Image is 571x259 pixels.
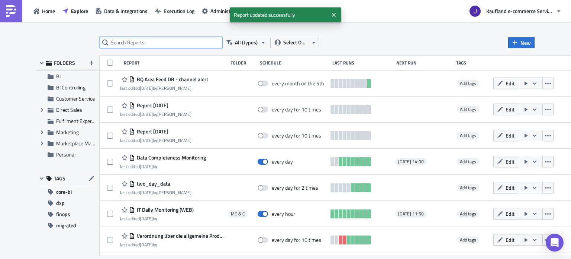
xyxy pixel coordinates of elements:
button: Execution Log [151,5,198,17]
span: Kaufland e-commerce Services GmbH & Co. KG [486,7,553,15]
div: every day for 10 times [272,132,321,139]
span: IT Daily Monitoring (WEB) [135,206,194,213]
span: Add tags [460,132,476,139]
button: Edit [493,208,518,219]
button: Close [328,9,339,20]
span: Marketing [56,128,79,136]
span: Explore [71,7,88,15]
span: Administration [210,7,243,15]
button: Edit [493,104,518,115]
button: Edit [493,182,518,193]
span: Report 2025-09-10 [135,128,168,135]
span: Select Owner [283,38,308,47]
span: core-bi [56,186,72,198]
span: Add tags [460,80,476,87]
img: Avatar [469,5,481,18]
span: All (types) [235,38,258,47]
div: every month on the 5th [272,80,324,87]
img: PushMetrics [5,5,17,17]
span: Edit [506,105,514,113]
div: last edited by [120,216,194,221]
span: Add tags [457,184,479,192]
span: Add tags [460,106,476,113]
span: BQ Area Feed DB - channel alert [135,76,208,83]
span: Direct Sales [56,106,82,114]
button: Edit [493,130,518,141]
button: Select Owner [271,37,319,48]
time: 2025-09-10T10:53:41Z [140,137,153,144]
div: Tags [456,60,490,66]
div: Next Run [396,60,452,66]
span: Data Completeness Monitoring [135,154,206,161]
div: Report [124,60,227,66]
span: Report updated successfully [230,7,328,22]
div: Schedule [260,60,329,66]
span: Personal [56,151,75,158]
span: New [520,39,531,47]
button: Home [30,5,59,17]
span: Add tags [457,210,479,218]
span: BI [56,72,61,80]
time: 2025-09-04T13:24:57Z [140,241,153,248]
span: Add tags [460,184,476,191]
span: BI Controlling [56,83,86,91]
time: 2025-09-10T11:07:57Z [140,111,153,118]
button: Explore [59,5,92,17]
span: two_day_data [135,180,170,187]
button: migrated [36,220,98,231]
button: Data & Integrations [92,5,151,17]
time: 2025-09-09T12:46:02Z [140,215,153,222]
button: Edit [493,78,518,89]
time: 2025-09-03T17:09:23Z [140,189,153,196]
span: Add tags [457,158,479,165]
span: [DATE] 14:00 [398,159,424,165]
span: Edit [506,79,514,87]
span: Add tags [457,106,479,113]
button: All (types) [222,37,271,48]
span: Execution Log [164,7,194,15]
div: Folder [230,60,256,66]
div: every day for 10 times [272,237,321,243]
div: last edited by [PERSON_NAME] [120,190,191,195]
span: Add tags [457,236,479,244]
span: Report 2025-09-10 [135,102,168,109]
span: Verordnung über die allgemeine Produktsicherheit (GPSR) [135,233,224,239]
span: Add tags [457,132,479,139]
span: dxp [56,198,65,209]
input: Search Reports [100,37,222,48]
span: Add tags [460,236,476,243]
time: 2025-09-10T11:31:40Z [140,85,153,92]
div: last edited by [PERSON_NAME] [120,85,208,91]
span: TAGS [54,175,65,182]
span: Add tags [457,80,479,87]
div: every day [272,158,293,165]
span: finops [56,209,70,220]
span: migrated [56,220,76,231]
div: Open Intercom Messenger [546,234,564,252]
div: last edited by [PERSON_NAME] [120,111,191,117]
button: New [508,37,535,48]
button: dxp [36,198,98,209]
span: Marketplace Management [56,139,114,147]
span: Edit [506,184,514,192]
button: Kaufland e-commerce Services GmbH & Co. KG [465,3,565,19]
time: 2025-09-05T09:14:49Z [140,163,153,170]
button: Edit [493,234,518,246]
span: FOLDERS [54,60,75,66]
span: Edit [506,210,514,218]
div: last edited by [120,164,206,169]
button: finops [36,209,98,220]
button: core-bi [36,186,98,198]
div: Last Runs [332,60,393,66]
span: Edit [506,236,514,244]
button: Edit [493,156,518,167]
span: Data & Integrations [104,7,148,15]
div: every hour [272,211,295,217]
button: Administration [198,5,247,17]
div: last edited by [120,242,224,247]
div: every day for 10 times [272,106,321,113]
